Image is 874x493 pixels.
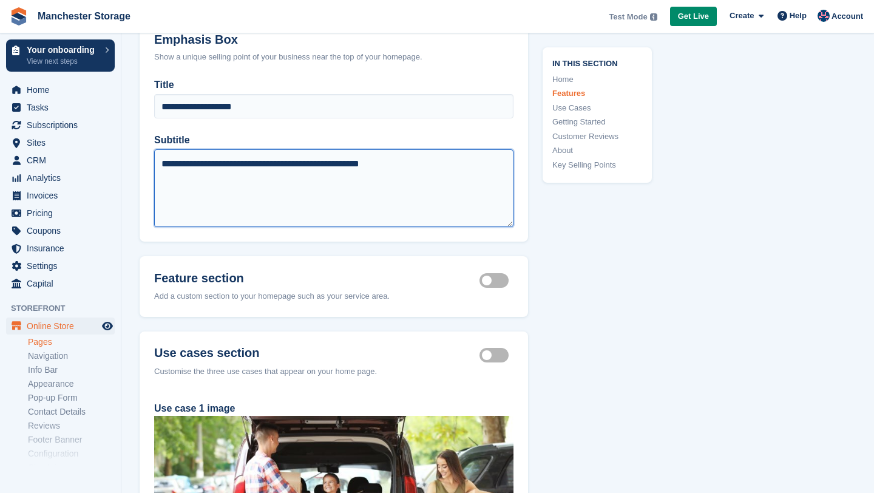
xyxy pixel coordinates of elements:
label: Title [154,78,513,92]
span: Subscriptions [27,117,100,134]
a: menu [6,152,115,169]
a: Manchester Storage [33,6,135,26]
a: Getting Started [552,116,642,128]
h2: Emphasis Box [154,33,513,47]
a: menu [6,117,115,134]
span: Help [790,10,807,22]
span: Analytics [27,169,100,186]
p: Your onboarding [27,46,99,54]
span: Settings [27,257,100,274]
div: Show a unique selling point of your business near the top of your homepage. [154,51,513,63]
a: menu [6,99,115,116]
a: Key Selling Points [552,159,642,171]
a: Pages [28,336,115,348]
a: menu [6,222,115,239]
a: Info Bar [28,364,115,376]
span: Storefront [11,302,121,314]
p: View next steps [27,56,99,67]
a: Customer Reviews [552,131,642,143]
span: Create [730,10,754,22]
a: menu [6,134,115,151]
div: Customise the three use cases that appear on your home page. [154,365,513,378]
h2: Feature section [154,271,479,285]
a: menu [6,257,115,274]
a: Home [552,73,642,86]
a: Check-in [28,462,115,474]
span: Invoices [27,187,100,204]
img: icon-info-grey-7440780725fd019a000dd9b08b2336e03edf1995a4989e88bcd33f0948082b44.svg [650,13,657,21]
label: Feature section active [479,279,513,281]
a: menu [6,240,115,257]
a: Get Live [670,7,717,27]
a: menu [6,318,115,335]
a: Your onboarding View next steps [6,39,115,72]
a: About [552,144,642,157]
a: menu [6,169,115,186]
span: In this section [552,57,642,69]
h2: Use cases section [154,346,479,361]
a: menu [6,81,115,98]
label: Use case 1 image [154,403,235,413]
span: Tasks [27,99,100,116]
span: Get Live [678,10,709,22]
a: Pop-up Form [28,392,115,404]
span: Pricing [27,205,100,222]
a: Reviews [28,420,115,432]
span: Coupons [27,222,100,239]
span: Insurance [27,240,100,257]
a: menu [6,205,115,222]
a: Footer Banner [28,434,115,446]
span: Online Store [27,318,100,335]
a: Contact Details [28,406,115,418]
span: Account [832,10,863,22]
a: menu [6,275,115,292]
label: Use cases section active [479,355,513,356]
div: Add a custom section to your homepage such as your service area. [154,290,513,302]
span: Sites [27,134,100,151]
a: Preview store [100,319,115,333]
img: stora-icon-8386f47178a22dfd0bd8f6a31ec36ba5ce8667c1dd55bd0f319d3a0aa187defe.svg [10,7,28,25]
a: Use Cases [552,102,642,114]
a: Features [552,87,642,100]
a: Appearance [28,378,115,390]
a: Configuration [28,448,115,460]
span: Capital [27,275,100,292]
a: Navigation [28,350,115,362]
label: Subtitle [154,133,513,148]
span: Test Mode [609,11,647,23]
a: menu [6,187,115,204]
span: Home [27,81,100,98]
span: CRM [27,152,100,169]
